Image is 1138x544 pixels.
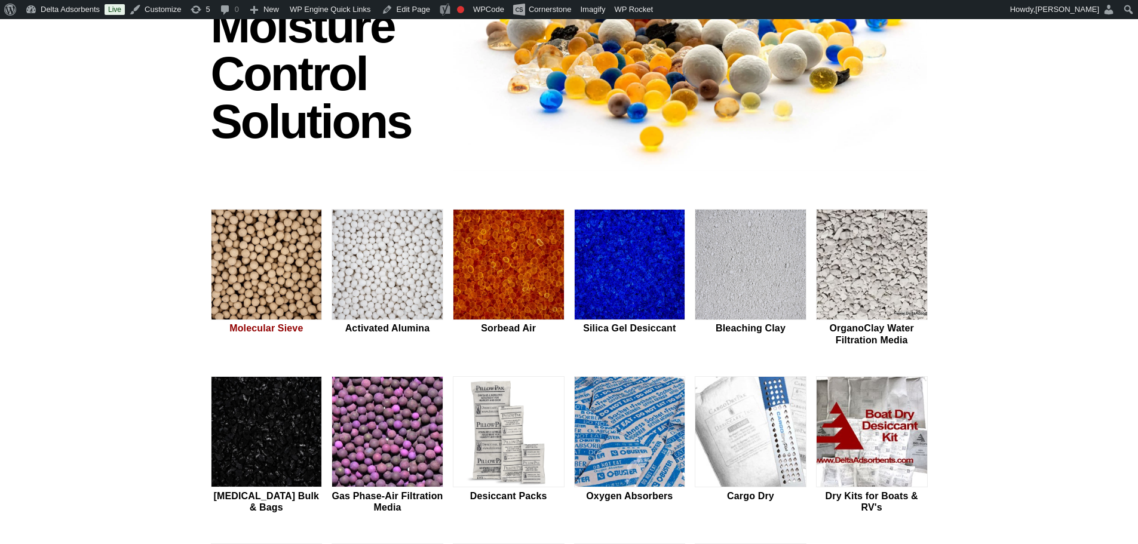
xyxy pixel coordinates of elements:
a: Desiccant Packs [453,376,565,515]
h2: Cargo Dry [695,490,806,502]
a: Live [105,4,125,15]
h2: Molecular Sieve [211,322,323,334]
a: Sorbead Air [453,209,565,348]
a: Bleaching Clay [695,209,806,348]
h2: Desiccant Packs [453,490,565,502]
a: Gas Phase-Air Filtration Media [332,376,443,515]
h2: Bleaching Clay [695,322,806,334]
h2: OrganoClay Water Filtration Media [816,322,928,345]
span: [PERSON_NAME] [1035,5,1099,14]
h2: Dry Kits for Boats & RV's [816,490,928,513]
h2: [MEDICAL_DATA] Bulk & Bags [211,490,323,513]
a: Molecular Sieve [211,209,323,348]
h2: Oxygen Absorbers [574,490,686,502]
h1: Moisture Control Solutions [211,2,441,146]
a: Silica Gel Desiccant [574,209,686,348]
h2: Sorbead Air [453,322,565,334]
a: Dry Kits for Boats & RV's [816,376,928,515]
h2: Silica Gel Desiccant [574,322,686,334]
h2: Gas Phase-Air Filtration Media [332,490,443,513]
a: [MEDICAL_DATA] Bulk & Bags [211,376,323,515]
a: Activated Alumina [332,209,443,348]
a: Cargo Dry [695,376,806,515]
div: Focus keyphrase not set [457,6,464,13]
a: Oxygen Absorbers [574,376,686,515]
h2: Activated Alumina [332,322,443,334]
a: OrganoClay Water Filtration Media [816,209,928,348]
